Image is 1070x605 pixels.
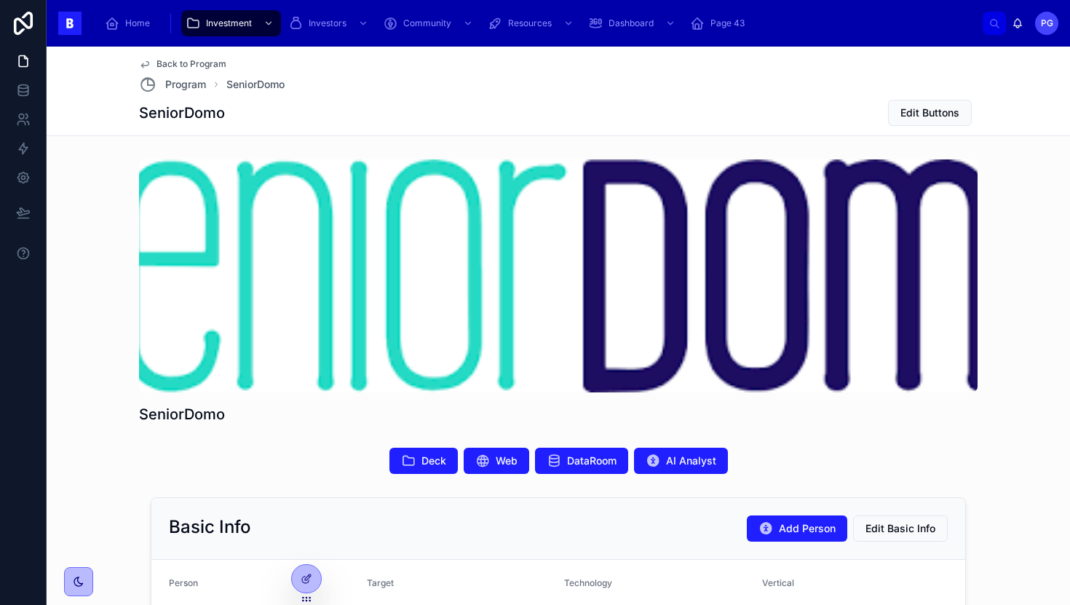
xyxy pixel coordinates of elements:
span: Resources [508,17,552,29]
button: AI Analyst [634,448,728,474]
span: Investment [206,17,252,29]
span: PG [1041,17,1053,29]
span: Back to Program [156,58,226,70]
div: scrollable content [93,7,983,39]
span: Investors [309,17,346,29]
span: Home [125,17,150,29]
span: AI Analyst [666,454,716,468]
span: Edit Buttons [900,106,959,120]
a: SeniorDomo [226,77,285,92]
span: Community [403,17,451,29]
button: Edit Basic Info [853,515,948,542]
a: Investment [181,10,281,36]
button: DataRoom [535,448,628,474]
span: Deck [421,454,446,468]
h2: Basic Info [169,515,251,539]
button: Edit Buttons [888,100,972,126]
a: Program [139,76,206,93]
a: Home [100,10,160,36]
a: Resources [483,10,581,36]
a: Community [379,10,480,36]
span: Add Person [779,521,836,536]
button: Add Person [747,515,847,542]
span: Target [367,577,394,588]
span: Person [169,577,198,588]
h1: SeniorDomo [139,103,225,123]
span: Program [165,77,206,92]
img: App logo [58,12,82,35]
span: Technology [564,577,612,588]
span: Edit Basic Info [865,521,935,536]
span: DataRoom [567,454,617,468]
a: Dashboard [584,10,683,36]
a: Page 43 [686,10,755,36]
a: Investors [284,10,376,36]
span: Page 43 [710,17,745,29]
button: Deck [389,448,458,474]
span: Vertical [762,577,794,588]
a: Back to Program [139,58,226,70]
span: Dashboard [609,17,654,29]
span: Web [496,454,518,468]
h1: SeniorDomo [139,404,225,424]
button: Web [464,448,529,474]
